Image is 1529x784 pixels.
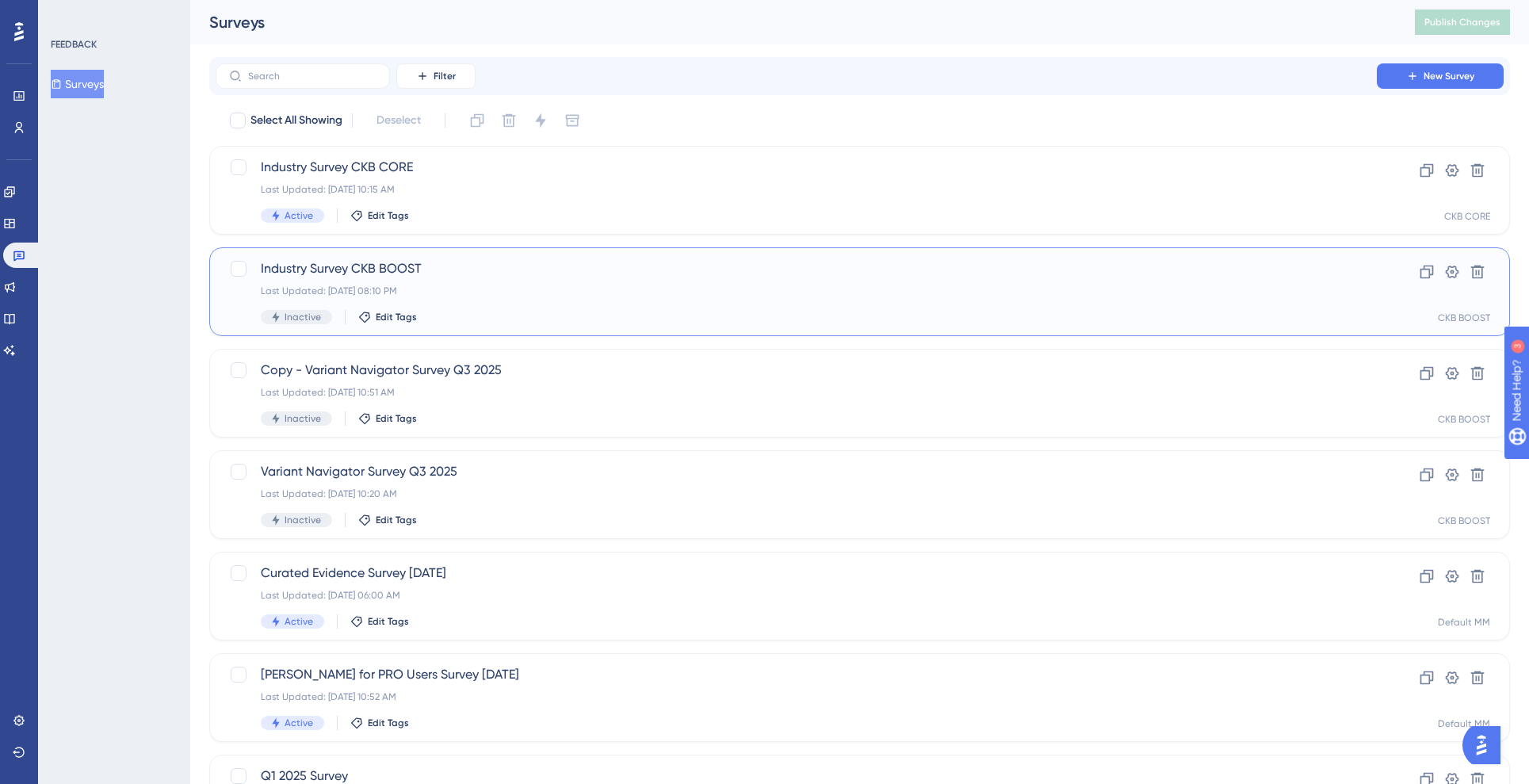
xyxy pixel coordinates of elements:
span: Edit Tags [368,615,409,628]
span: Active [285,209,313,222]
div: Default MM [1438,616,1490,629]
input: Search [248,71,377,82]
button: Filter [396,63,476,89]
span: Deselect [377,111,421,130]
span: Edit Tags [376,311,417,323]
button: Edit Tags [350,615,409,628]
span: Edit Tags [376,412,417,425]
span: Publish Changes [1424,16,1500,29]
iframe: UserGuiding AI Assistant Launcher [1462,721,1510,769]
span: Active [285,717,313,729]
button: New Survey [1377,63,1504,89]
div: Last Updated: [DATE] 08:10 PM [261,285,1332,297]
div: CKB BOOST [1438,312,1490,324]
button: Edit Tags [358,514,417,526]
span: Industry Survey CKB CORE [261,158,1332,177]
span: Industry Survey CKB BOOST [261,259,1332,278]
div: CKB CORE [1444,210,1490,223]
span: [PERSON_NAME] for PRO Users Survey [DATE] [261,665,1332,684]
span: Active [285,615,313,628]
span: Filter [434,70,456,82]
div: Last Updated: [DATE] 06:00 AM [261,589,1332,602]
div: Last Updated: [DATE] 10:20 AM [261,488,1332,500]
button: Edit Tags [358,311,417,323]
button: Edit Tags [350,209,409,222]
span: Edit Tags [368,209,409,222]
span: New Survey [1424,70,1474,82]
div: CKB BOOST [1438,413,1490,426]
div: Last Updated: [DATE] 10:52 AM [261,690,1332,703]
div: Default MM [1438,717,1490,730]
span: Edit Tags [376,514,417,526]
button: Edit Tags [358,412,417,425]
div: Last Updated: [DATE] 10:15 AM [261,183,1332,196]
button: Publish Changes [1415,10,1510,35]
div: FEEDBACK [51,38,97,51]
div: 3 [110,8,115,21]
div: Surveys [209,11,1375,33]
span: Copy - Variant Navigator Survey Q3 2025 [261,361,1332,380]
div: CKB BOOST [1438,514,1490,527]
span: Inactive [285,412,321,425]
div: Last Updated: [DATE] 10:51 AM [261,386,1332,399]
button: Edit Tags [350,717,409,729]
span: Edit Tags [368,717,409,729]
span: Variant Navigator Survey Q3 2025 [261,462,1332,481]
span: Select All Showing [250,111,342,130]
button: Deselect [362,106,435,135]
span: Need Help? [37,4,99,23]
span: Curated Evidence Survey [DATE] [261,564,1332,583]
span: Inactive [285,311,321,323]
button: Surveys [51,70,104,98]
span: Inactive [285,514,321,526]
